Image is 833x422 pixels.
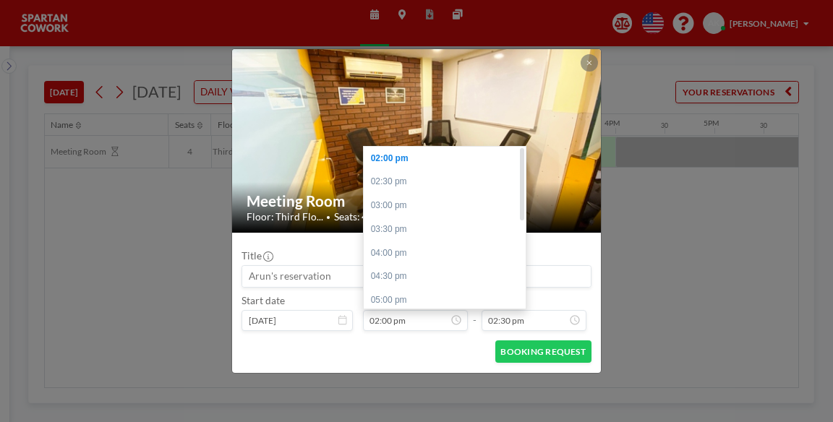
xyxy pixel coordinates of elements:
[495,340,591,363] button: BOOKING REQUEST
[334,211,367,223] span: Seats: 4
[242,250,272,262] label: Title
[364,288,530,312] div: 05:00 pm
[242,266,591,287] input: Arun's reservation
[364,194,530,218] div: 03:00 pm
[326,212,330,222] span: •
[247,192,588,211] h2: Meeting Room
[364,241,530,265] div: 04:00 pm
[364,170,530,194] div: 02:30 pm
[473,299,477,327] span: -
[364,147,530,171] div: 02:00 pm
[364,218,530,241] div: 03:30 pm
[247,211,323,223] span: Floor: Third Flo...
[364,264,530,288] div: 04:30 pm
[242,295,285,307] label: Start date
[232,2,603,280] img: 537.jpg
